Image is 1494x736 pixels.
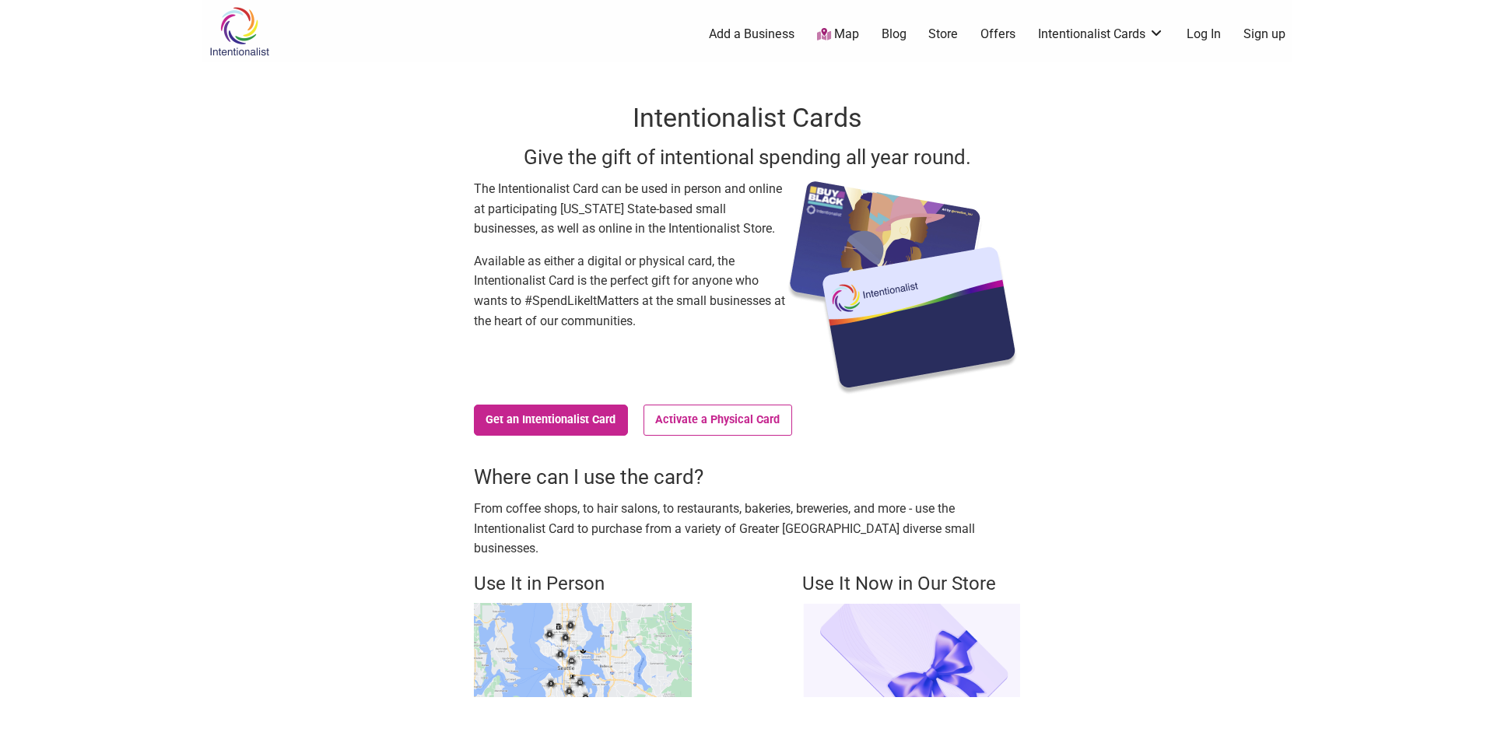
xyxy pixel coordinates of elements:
a: Sign up [1243,26,1285,43]
h4: Use It in Person [474,571,692,598]
a: Offers [980,26,1015,43]
p: Available as either a digital or physical card, the Intentionalist Card is the perfect gift for a... [474,251,785,331]
a: Add a Business [709,26,794,43]
a: Activate a Physical Card [644,405,792,436]
p: From coffee shops, to hair salons, to restaurants, bakeries, breweries, and more - use the Intent... [474,499,1020,559]
img: Intentionalist Store [802,603,1020,697]
h3: Give the gift of intentional spending all year round. [474,143,1020,171]
img: Buy Black map [474,603,692,697]
h1: Intentionalist Cards [474,100,1020,137]
a: Get an Intentionalist Card [474,405,628,436]
a: Log In [1187,26,1221,43]
a: Store [928,26,958,43]
a: Intentionalist Cards [1038,26,1164,43]
img: Intentionalist Card [785,179,1020,397]
img: Intentionalist [202,6,276,57]
h3: Where can I use the card? [474,463,1020,491]
p: The Intentionalist Card can be used in person and online at participating [US_STATE] State-based ... [474,179,785,239]
h4: Use It Now in Our Store [802,571,1020,598]
a: Map [817,26,859,44]
a: Blog [882,26,907,43]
